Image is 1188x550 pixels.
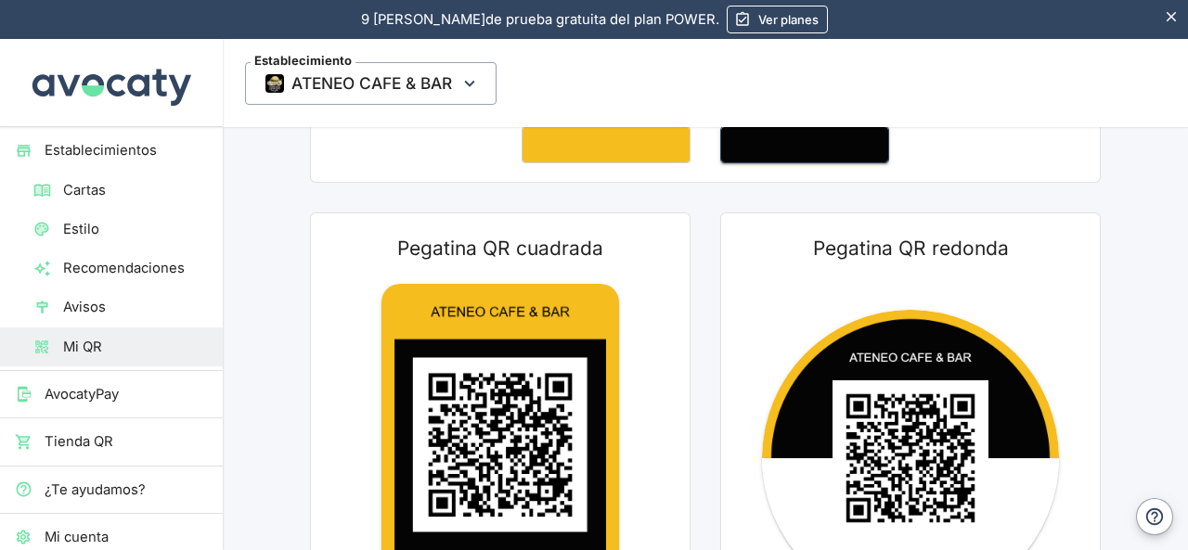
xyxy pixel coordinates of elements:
span: Cartas [63,180,208,200]
img: Thumbnail [265,74,284,93]
span: ATENEO CAFE & BAR [291,70,452,97]
span: AvocatyPay [45,384,208,404]
img: Avocaty [28,39,195,126]
span: ATENEO CAFE & BAR [245,62,497,105]
span: Avisos [63,297,208,317]
h2: Pegatina QR redonda [736,228,1085,284]
span: Establecimientos [45,140,208,160]
span: Establecimiento [251,55,355,67]
button: EstablecimientoThumbnailATENEO CAFE & BAR [245,62,497,105]
span: 9 [PERSON_NAME] [361,11,485,28]
p: de prueba gratuita del plan POWER. [361,9,719,30]
span: Tienda QR [45,431,208,452]
span: Recomendaciones [63,258,208,278]
h2: Pegatina QR cuadrada [326,228,675,284]
span: Mi cuenta [45,527,208,547]
button: Esconder aviso [1156,1,1188,33]
button: Ayuda y contacto [1136,498,1173,535]
span: ¿Te ayudamos? [45,480,208,500]
a: Ver planes [727,6,828,33]
span: Mi QR [63,337,208,357]
span: Estilo [63,219,208,239]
